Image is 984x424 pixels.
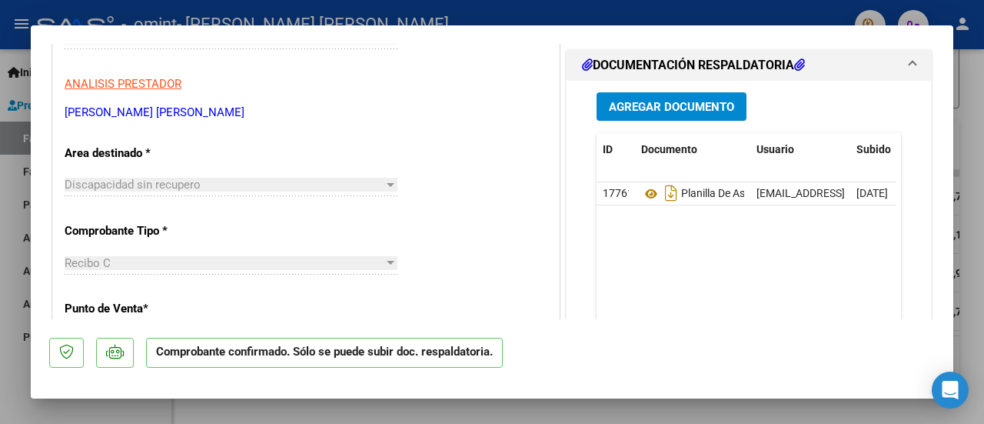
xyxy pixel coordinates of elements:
[661,181,681,205] i: Descargar documento
[582,56,805,75] h1: DOCUMENTACIÓN RESPALDATORIA
[756,143,794,155] span: Usuario
[603,143,613,155] span: ID
[597,133,635,166] datatable-header-cell: ID
[146,338,503,368] p: Comprobante confirmado. Sólo se puede subir doc. respaldatoria.
[65,256,111,270] span: Recibo C
[65,222,209,240] p: Comprobante Tipo *
[597,92,746,121] button: Agregar Documento
[932,372,969,409] div: Open Intercom Messenger
[750,133,850,166] datatable-header-cell: Usuario
[65,77,181,91] span: ANALISIS PRESTADOR
[850,133,927,166] datatable-header-cell: Subido
[641,188,900,200] span: Planilla De Asistencia [DATE] [PERSON_NAME]
[65,104,547,122] p: [PERSON_NAME] [PERSON_NAME]
[609,100,734,114] span: Agregar Documento
[856,143,891,155] span: Subido
[603,187,633,199] span: 17761
[856,187,888,199] span: [DATE]
[567,81,931,400] div: DOCUMENTACIÓN RESPALDATORIA
[567,50,931,81] mat-expansion-panel-header: DOCUMENTACIÓN RESPALDATORIA
[65,178,201,192] span: Discapacidad sin recupero
[641,143,697,155] span: Documento
[635,133,750,166] datatable-header-cell: Documento
[65,145,209,162] p: Area destinado *
[65,300,209,318] p: Punto de Venta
